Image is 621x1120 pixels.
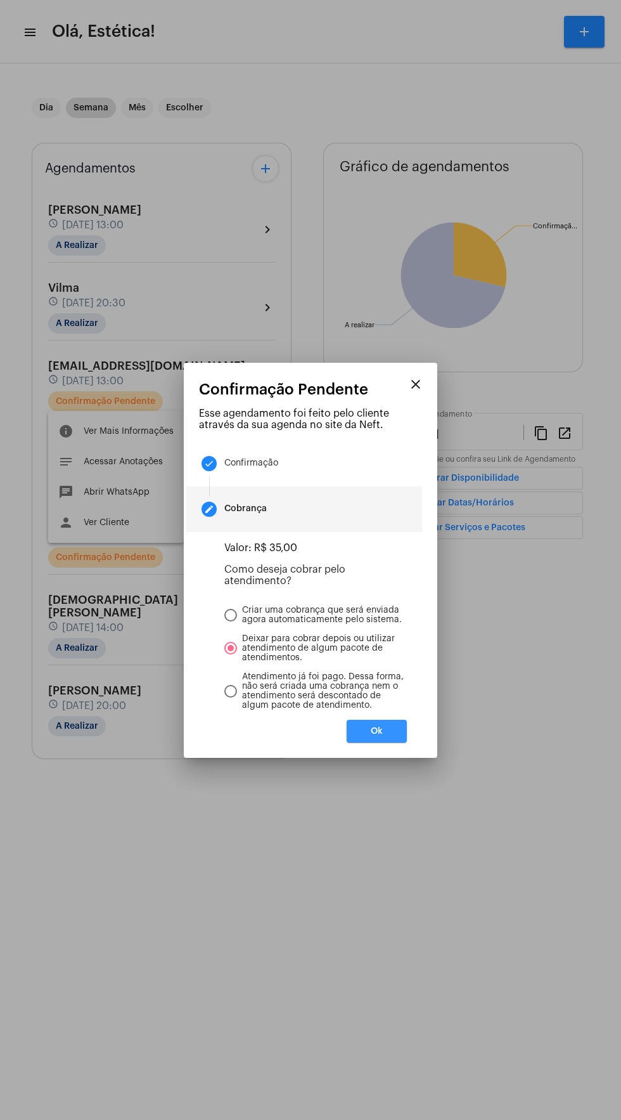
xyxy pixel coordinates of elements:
p: Valor: R$ 35,00 [224,542,407,554]
div: Confirmação [224,459,278,468]
div: Cobrança [224,504,267,514]
p: Esse agendamento foi feito pelo cliente através da sua agenda no site da Neft. [199,408,422,431]
span: Atendimento já foi pago. Dessa forma, não será criada uma cobrança nem o atendimento será descont... [237,672,407,710]
label: Como deseja cobrar pelo atendimento? [224,564,345,586]
span: Confirmação Pendente [199,381,368,398]
mat-icon: create [204,504,214,514]
span: Deixar para cobrar depois ou utilizar atendimento de algum pacote de atendimentos. [237,634,407,663]
span: Ok [371,727,383,736]
mat-icon: done [204,459,214,469]
span: Criar uma cobrança que será enviada agora automaticamente pelo sistema. [237,606,407,625]
mat-icon: close [408,377,423,392]
button: Ok [347,720,407,743]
